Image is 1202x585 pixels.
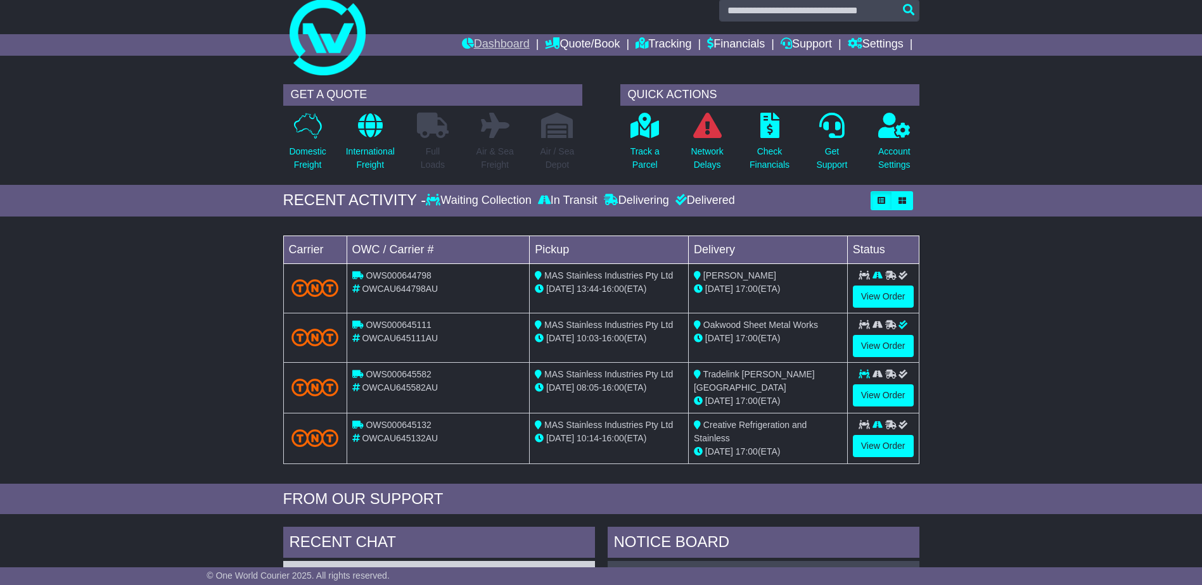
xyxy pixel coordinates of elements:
span: 17:00 [736,333,758,343]
span: [DATE] [546,284,574,294]
span: [DATE] [546,333,574,343]
span: 16:00 [602,333,624,343]
p: Air / Sea Depot [540,145,575,172]
a: Settings [848,34,904,56]
a: CheckFinancials [749,112,790,179]
p: Get Support [816,145,847,172]
span: OWCAU645582AU [362,382,438,393]
a: NetworkDelays [690,112,724,179]
div: FROM OUR SUPPORT [283,490,919,508]
span: 13:44 [577,284,599,294]
span: Oakwood Sheet Metal Works [703,320,818,330]
span: [PERSON_NAME] [703,270,776,280]
div: Delivered [672,194,735,208]
div: - (ETA) [535,282,683,296]
span: OWS000644798 [366,270,432,280]
span: 17:00 [736,284,758,294]
p: Air & Sea Freight [476,145,514,172]
span: OWS000645132 [366,420,432,430]
img: TNT_Domestic.png [291,279,339,296]
span: [DATE] [705,396,733,406]
div: Delivering [601,194,672,208]
span: 10:03 [577,333,599,343]
a: View Order [853,286,914,308]
img: TNT_Domestic.png [291,429,339,446]
span: MAS Stainless Industries Pty Ltd [544,320,673,330]
a: Track aParcel [630,112,660,179]
div: - (ETA) [535,381,683,394]
img: TNT_Domestic.png [291,379,339,396]
a: Quote/Book [545,34,620,56]
p: Account Settings [878,145,911,172]
span: 17:00 [736,396,758,406]
div: (ETA) [694,332,842,345]
a: View Order [853,335,914,357]
span: © One World Courier 2025. All rights reserved. [207,570,390,581]
a: Support [781,34,832,56]
span: MAS Stainless Industries Pty Ltd [544,369,673,379]
p: Full Loads [417,145,449,172]
p: International Freight [346,145,395,172]
a: View Order [853,435,914,457]
td: Pickup [530,236,689,263]
div: - (ETA) [535,332,683,345]
span: Tradelink [PERSON_NAME][GEOGRAPHIC_DATA] [694,369,815,393]
div: (ETA) [694,394,842,408]
a: AccountSettings [878,112,911,179]
div: RECENT ACTIVITY - [283,191,426,210]
span: OWCAU645132AU [362,433,438,443]
span: [DATE] [705,284,733,294]
div: RECENT CHAT [283,527,595,561]
span: [DATE] [546,433,574,443]
div: In Transit [535,194,601,208]
a: Tracking [636,34,691,56]
td: Status [847,236,919,263]
span: Creative Refrigeration and Stainless [694,420,807,443]
a: DomesticFreight [288,112,326,179]
a: Dashboard [462,34,530,56]
span: OWS000645582 [366,369,432,379]
div: GET A QUOTE [283,84,582,106]
div: Waiting Collection [426,194,534,208]
td: Carrier [283,236,347,263]
span: [DATE] [546,382,574,393]
a: InternationalFreight [345,112,395,179]
a: GetSupport [815,112,848,179]
span: 16:00 [602,284,624,294]
p: Network Delays [691,145,723,172]
span: [DATE] [705,333,733,343]
span: OWCAU644798AU [362,284,438,294]
span: MAS Stainless Industries Pty Ltd [544,270,673,280]
td: OWC / Carrier # [347,236,530,263]
p: Track a Parcel [630,145,660,172]
a: Financials [707,34,765,56]
div: (ETA) [694,282,842,296]
span: OWS000645111 [366,320,432,330]
span: MAS Stainless Industries Pty Ltd [544,420,673,430]
span: OWCAU645111AU [362,333,438,343]
div: QUICK ACTIONS [620,84,919,106]
span: 16:00 [602,433,624,443]
span: 10:14 [577,433,599,443]
span: 08:05 [577,382,599,393]
span: 16:00 [602,382,624,393]
div: NOTICE BOARD [608,527,919,561]
p: Check Financials [750,145,790,172]
td: Delivery [688,236,847,263]
div: (ETA) [694,445,842,458]
div: - (ETA) [535,432,683,445]
span: [DATE] [705,446,733,456]
p: Domestic Freight [289,145,326,172]
a: View Order [853,384,914,406]
span: 17:00 [736,446,758,456]
img: TNT_Domestic.png [291,329,339,346]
